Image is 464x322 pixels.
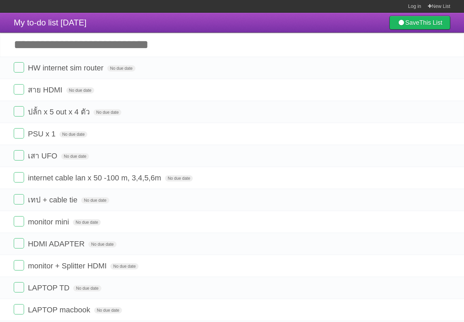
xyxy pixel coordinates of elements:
[73,219,101,225] span: No due date
[14,304,24,314] label: Done
[110,263,138,269] span: No due date
[14,260,24,270] label: Done
[14,18,87,27] span: My to-do list [DATE]
[28,218,71,226] span: monitor mini
[28,262,108,270] span: monitor + Splitter HDMI
[28,306,92,314] span: LAPTOP macbook
[66,87,94,93] span: No due date
[165,175,193,181] span: No due date
[107,65,135,71] span: No due date
[88,241,116,247] span: No due date
[28,174,163,182] span: internet cable lan x 50 -100 m, 3,4,5,6m
[28,130,57,138] span: PSU x 1
[14,216,24,226] label: Done
[389,16,450,30] a: SaveThis List
[93,109,121,115] span: No due date
[14,106,24,116] label: Done
[14,84,24,95] label: Done
[14,282,24,292] label: Done
[28,284,71,292] span: LAPTOP TD
[61,153,89,159] span: No due date
[59,131,87,137] span: No due date
[28,108,91,116] span: ปลั้ก x 5 out x 4 ตัว
[28,86,64,94] span: สาย HDMI
[94,307,122,313] span: No due date
[14,172,24,182] label: Done
[419,19,442,26] b: This List
[14,128,24,138] label: Done
[28,152,59,160] span: เสา UFO
[73,285,101,291] span: No due date
[81,197,109,203] span: No due date
[14,238,24,248] label: Done
[28,64,105,72] span: HW internet sim router
[14,150,24,160] label: Done
[28,196,79,204] span: เทป + cable tie
[14,194,24,204] label: Done
[28,240,86,248] span: HDMI ADAPTER
[14,62,24,73] label: Done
